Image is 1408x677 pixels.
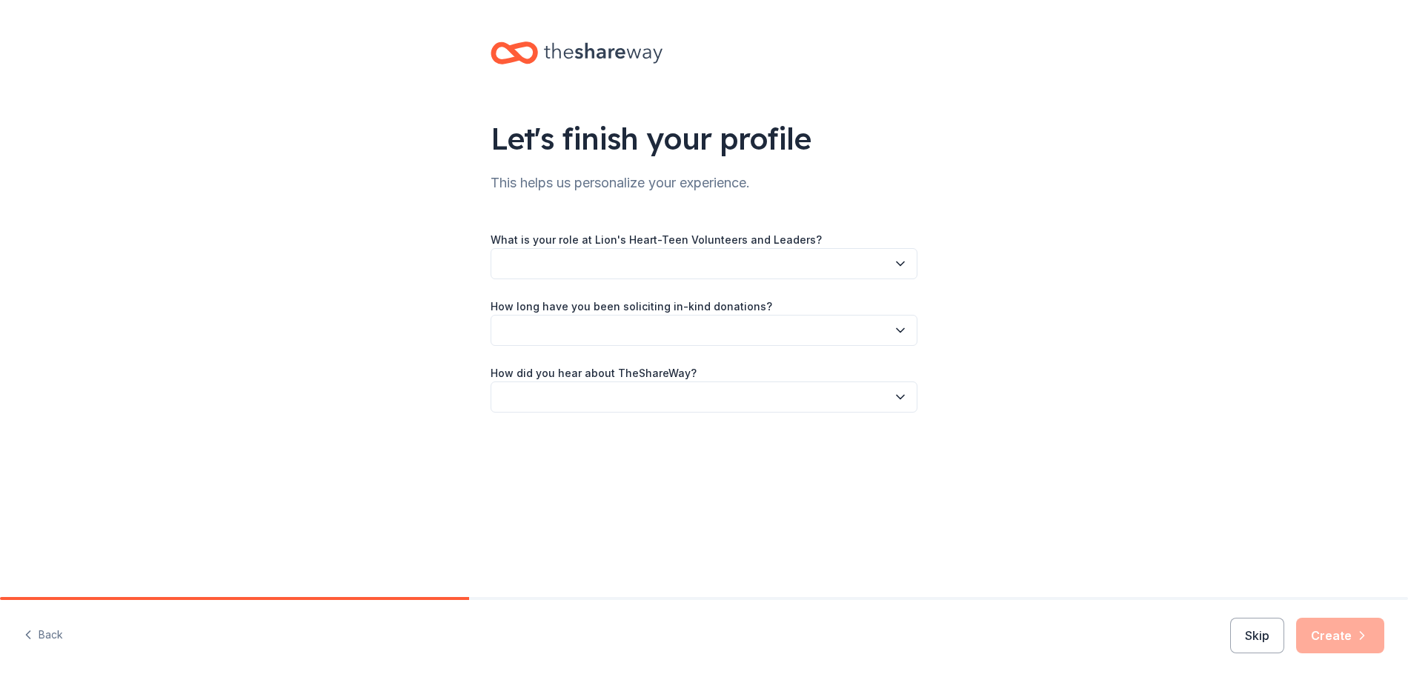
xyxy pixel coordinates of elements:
[491,171,917,195] div: This helps us personalize your experience.
[491,118,917,159] div: Let's finish your profile
[24,620,63,651] button: Back
[1230,618,1284,653] button: Skip
[491,366,697,381] label: How did you hear about TheShareWay?
[491,299,772,314] label: How long have you been soliciting in-kind donations?
[491,233,822,247] label: What is your role at Lion's Heart-Teen Volunteers and Leaders?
